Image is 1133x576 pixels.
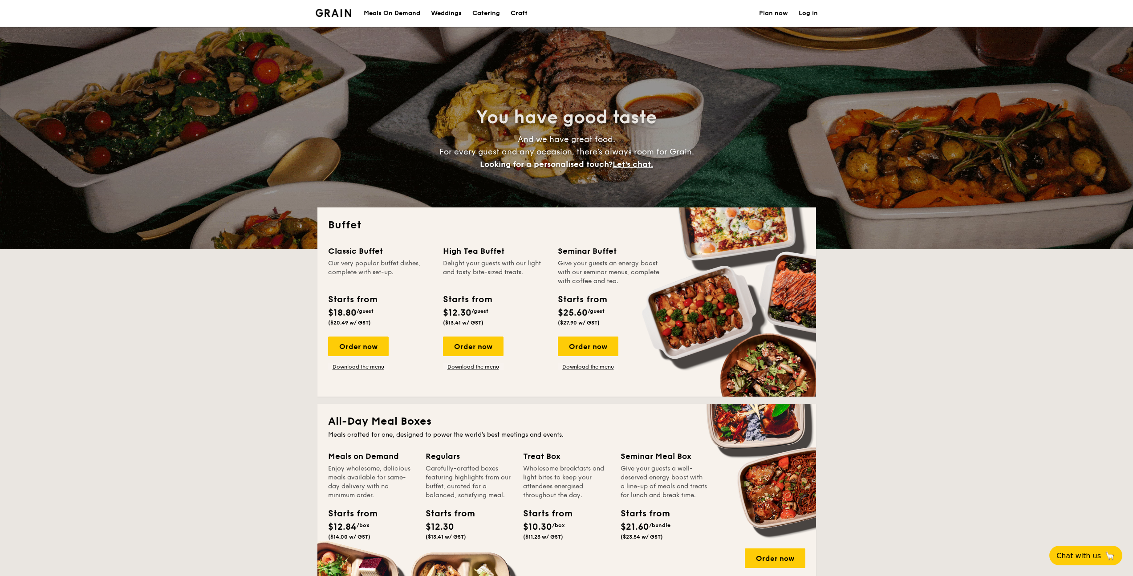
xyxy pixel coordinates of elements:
span: $10.30 [523,522,552,532]
span: /guest [588,308,605,314]
div: Delight your guests with our light and tasty bite-sized treats. [443,259,547,286]
span: $12.84 [328,522,357,532]
div: Order now [328,337,389,356]
span: ($23.54 w/ GST) [621,534,663,540]
div: Give your guests an energy boost with our seminar menus, complete with coffee and tea. [558,259,662,286]
span: /box [357,522,370,528]
span: Let's chat. [613,159,653,169]
h2: All-Day Meal Boxes [328,414,805,429]
span: And we have great food. For every guest and any occasion, there’s always room for Grain. [439,134,694,169]
div: Carefully-crafted boxes featuring highlights from our buffet, curated for a balanced, satisfying ... [426,464,512,500]
span: ($13.41 w/ GST) [443,320,483,326]
span: You have good taste [476,107,657,128]
span: /guest [471,308,488,314]
span: $18.80 [328,308,357,318]
div: Classic Buffet [328,245,432,257]
span: ($27.90 w/ GST) [558,320,600,326]
span: $12.30 [426,522,454,532]
span: /bundle [649,522,670,528]
button: Chat with us🦙 [1049,546,1122,565]
div: Meals on Demand [328,450,415,462]
span: ($11.23 w/ GST) [523,534,563,540]
a: Download the menu [558,363,618,370]
a: Download the menu [443,363,504,370]
div: Starts from [426,507,466,520]
div: Starts from [523,507,563,520]
a: Logotype [316,9,352,17]
div: Give your guests a well-deserved energy boost with a line-up of meals and treats for lunch and br... [621,464,707,500]
h2: Buffet [328,218,805,232]
div: Enjoy wholesome, delicious meals available for same-day delivery with no minimum order. [328,464,415,500]
div: Seminar Meal Box [621,450,707,462]
div: Wholesome breakfasts and light bites to keep your attendees energised throughout the day. [523,464,610,500]
span: /guest [357,308,374,314]
div: Regulars [426,450,512,462]
div: Order now [558,337,618,356]
div: Order now [745,548,805,568]
span: $21.60 [621,522,649,532]
a: Download the menu [328,363,389,370]
span: $25.60 [558,308,588,318]
div: Starts from [328,507,368,520]
div: Starts from [328,293,377,306]
div: Meals crafted for one, designed to power the world's best meetings and events. [328,430,805,439]
span: ($13.41 w/ GST) [426,534,466,540]
div: Treat Box [523,450,610,462]
span: /box [552,522,565,528]
span: 🦙 [1105,551,1115,561]
img: Grain [316,9,352,17]
div: High Tea Buffet [443,245,547,257]
div: Starts from [621,507,661,520]
span: Chat with us [1056,552,1101,560]
span: ($20.49 w/ GST) [328,320,371,326]
div: Seminar Buffet [558,245,662,257]
div: Starts from [558,293,606,306]
div: Starts from [443,293,491,306]
div: Our very popular buffet dishes, complete with set-up. [328,259,432,286]
span: $12.30 [443,308,471,318]
span: ($14.00 w/ GST) [328,534,370,540]
div: Order now [443,337,504,356]
span: Looking for a personalised touch? [480,159,613,169]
